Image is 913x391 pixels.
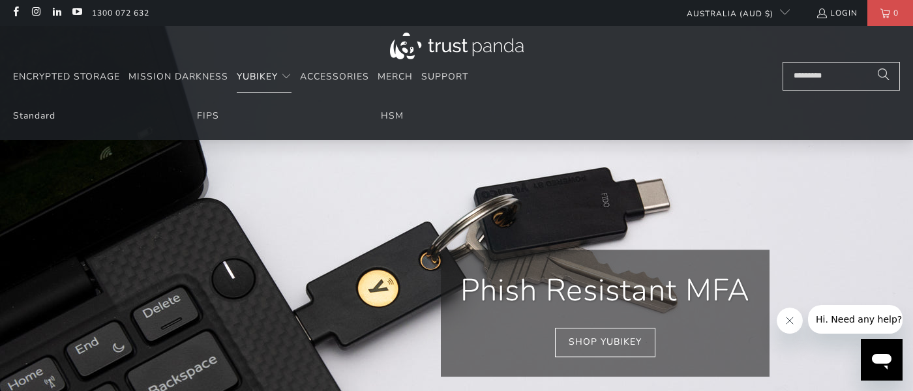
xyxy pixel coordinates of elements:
[421,62,468,93] a: Support
[92,6,149,20] a: 1300 072 632
[51,8,62,18] a: Trust Panda Australia on LinkedIn
[300,62,369,93] a: Accessories
[71,8,82,18] a: Trust Panda Australia on YouTube
[867,62,900,91] button: Search
[300,70,369,83] span: Accessories
[378,62,413,93] a: Merch
[381,109,404,122] a: HSM
[861,339,903,381] iframe: Button to launch messaging window
[30,8,41,18] a: Trust Panda Australia on Instagram
[237,62,292,93] summary: YubiKey
[237,70,278,83] span: YubiKey
[555,328,655,358] a: Shop YubiKey
[13,62,120,93] a: Encrypted Storage
[783,62,900,91] input: Search...
[128,70,228,83] span: Mission Darkness
[816,6,858,20] a: Login
[13,70,120,83] span: Encrypted Storage
[808,305,903,334] iframe: Message from company
[378,70,413,83] span: Merch
[128,62,228,93] a: Mission Darkness
[421,70,468,83] span: Support
[777,308,803,334] iframe: Close message
[10,8,21,18] a: Trust Panda Australia on Facebook
[13,109,55,122] a: Standard
[390,33,524,59] img: Trust Panda Australia
[197,109,219,122] a: FIPS
[460,269,750,312] p: Phish Resistant MFA
[13,62,468,93] nav: Translation missing: en.navigation.header.main_nav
